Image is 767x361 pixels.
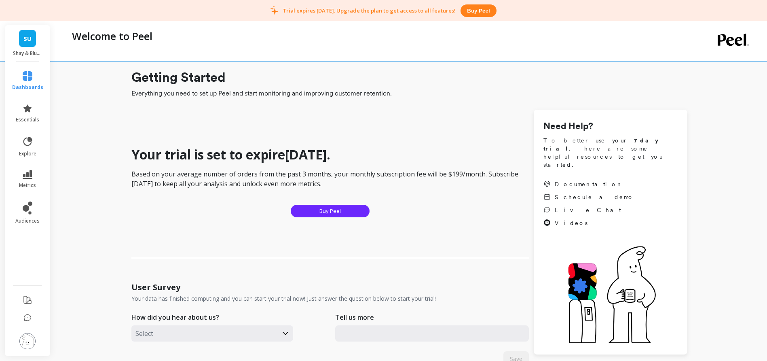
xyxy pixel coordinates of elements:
p: How did you hear about us? [131,312,219,322]
span: Documentation [555,180,623,188]
p: Your data has finished computing and you can start your trial now! Just answer the question below... [131,295,436,303]
button: Buy peel [461,4,496,17]
span: SU [23,34,32,43]
p: Based on your average number of orders from the past 3 months, your monthly subscription fee will... [131,169,529,189]
p: Shay & Blue USA [13,50,42,57]
span: Everything you need to set up Peel and start monitoring and improving customer retention. [131,89,687,98]
h1: Your trial is set to expire [DATE] . [131,147,529,163]
h1: Need Help? [543,119,678,133]
span: dashboards [12,84,43,91]
p: Tell us more [335,312,374,322]
a: Documentation [543,180,634,188]
p: Trial expires [DATE]. Upgrade the plan to get access to all features! [283,7,456,14]
span: essentials [16,117,39,123]
h1: Getting Started [131,68,687,87]
span: audiences [15,218,40,224]
span: Live Chat [555,206,621,214]
span: metrics [19,182,36,189]
span: To better use your , here are some helpful resources to get you started. [543,136,678,169]
span: Videos [555,219,587,227]
img: profile picture [19,333,36,349]
a: Videos [543,219,634,227]
strong: 7 day trial [543,137,665,152]
button: Buy Peel [291,205,370,217]
span: explore [19,151,36,157]
span: Schedule a demo [555,193,634,201]
p: Welcome to Peel [72,29,152,43]
span: Buy Peel [319,207,341,215]
h1: User Survey [131,282,180,293]
a: Schedule a demo [543,193,634,201]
